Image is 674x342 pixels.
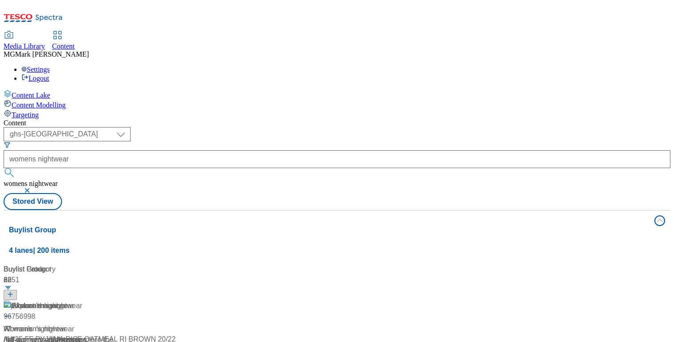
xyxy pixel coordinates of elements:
a: Content Lake [4,90,670,99]
span: MG [4,50,15,58]
a: Content [52,32,75,50]
span: Content Modelling [12,101,66,109]
a: Settings [21,66,50,73]
div: Buylist Category [4,264,115,275]
span: Content Lake [12,91,50,99]
a: Targeting [4,109,670,119]
div: 6251 [4,275,286,285]
h4: Buylist Group [9,225,649,235]
a: Media Library [4,32,45,50]
span: Mark [PERSON_NAME] [15,50,89,58]
button: Stored View [4,193,62,210]
div: Buylist Product [4,264,286,275]
div: Content [4,119,670,127]
div: All women's nightwear [4,324,74,334]
div: All women's nightwear [12,301,82,311]
svg: Search Filters [4,141,11,148]
span: Media Library [4,42,45,50]
a: Content Modelling [4,99,670,109]
span: womens nightwear [4,180,58,187]
button: Buylist Group4 lanes| 200 items [4,210,670,260]
span: Content [52,42,75,50]
span: 4 lanes | 200 items [9,247,70,254]
a: Logout [21,74,49,82]
input: Search [4,150,670,168]
div: 82 [4,275,115,285]
span: Targeting [12,111,39,119]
